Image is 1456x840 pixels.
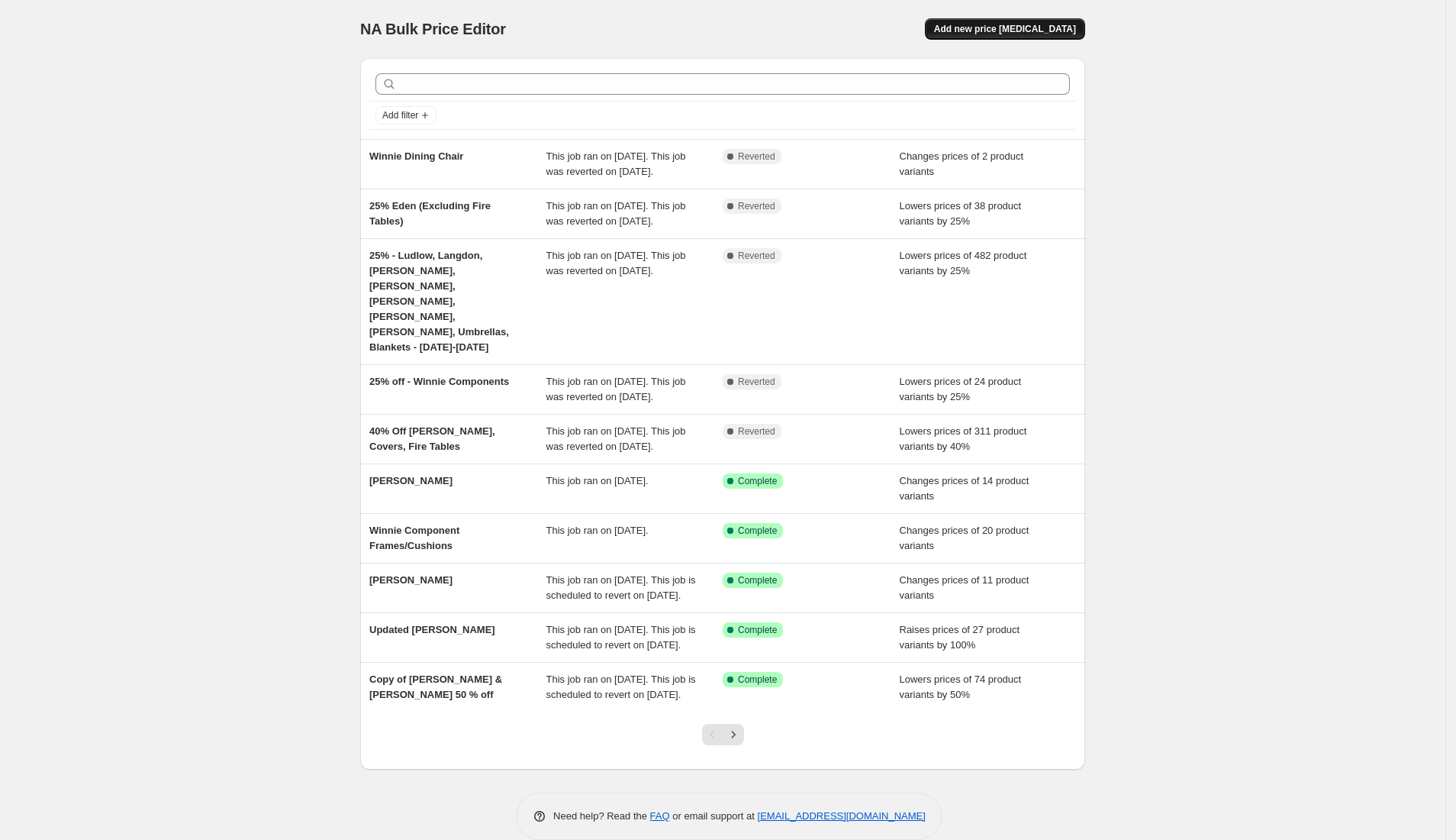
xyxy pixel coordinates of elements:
span: This job ran on [DATE]. [546,475,649,486]
span: Changes prices of 20 product variants [900,525,1029,551]
span: This job ran on [DATE]. This job was reverted on [DATE]. [546,376,686,402]
span: Lowers prices of 482 product variants by 25% [900,250,1027,276]
span: This job ran on [DATE]. This job is scheduled to revert on [DATE]. [546,674,696,700]
span: or email support at [670,810,758,822]
span: Complete [738,525,777,537]
span: 25% - Ludlow, Langdon, [PERSON_NAME], [PERSON_NAME], [PERSON_NAME], [PERSON_NAME], [PERSON_NAME],... [369,250,509,353]
span: Changes prices of 2 product variants [900,150,1024,177]
span: Reverted [738,150,775,163]
span: Complete [738,674,777,686]
span: Changes prices of 11 product variants [900,574,1029,601]
span: Lowers prices of 24 product variants by 25% [900,376,1022,402]
a: FAQ [650,810,670,822]
span: Lowers prices of 311 product variants by 40% [900,425,1027,452]
span: [PERSON_NAME] [369,475,453,486]
nav: Pagination [702,724,744,745]
span: Changes prices of 14 product variants [900,475,1029,502]
button: Add new price [MEDICAL_DATA] [925,18,1085,40]
span: Complete [738,574,777,586]
span: Updated [PERSON_NAME] [369,624,495,635]
span: This job ran on [DATE]. This job is scheduled to revert on [DATE]. [546,574,696,601]
span: Reverted [738,200,775,212]
span: NA Bulk Price Editor [360,21,506,37]
span: Raises prices of 27 product variants by 100% [900,624,1020,651]
button: Add filter [375,106,436,124]
span: Reverted [738,376,775,388]
span: 40% Off [PERSON_NAME], Covers, Fire Tables [369,425,495,452]
span: This job ran on [DATE]. This job was reverted on [DATE]. [546,425,686,452]
span: Reverted [738,250,775,262]
span: Copy of [PERSON_NAME] & [PERSON_NAME] 50 % off [369,674,502,700]
a: [EMAIL_ADDRESS][DOMAIN_NAME] [758,810,926,822]
span: Reverted [738,425,775,438]
span: Complete [738,624,777,636]
span: This job ran on [DATE]. [546,525,649,536]
button: Next [723,724,744,745]
span: Winnie Component Frames/Cushions [369,525,459,551]
span: Add filter [382,109,418,121]
span: Lowers prices of 38 product variants by 25% [900,200,1022,227]
span: 25% Eden (Excluding Fire Tables) [369,200,491,227]
span: 25% off - Winnie Components [369,376,509,387]
span: This job ran on [DATE]. This job is scheduled to revert on [DATE]. [546,624,696,651]
span: Complete [738,475,777,487]
span: Add new price [MEDICAL_DATA] [934,23,1076,35]
span: [PERSON_NAME] [369,574,453,586]
span: This job ran on [DATE]. This job was reverted on [DATE]. [546,200,686,227]
span: Lowers prices of 74 product variants by 50% [900,674,1022,700]
span: Need help? Read the [553,810,650,822]
span: This job ran on [DATE]. This job was reverted on [DATE]. [546,150,686,177]
span: This job ran on [DATE]. This job was reverted on [DATE]. [546,250,686,276]
span: Winnie Dining Chair [369,150,463,162]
